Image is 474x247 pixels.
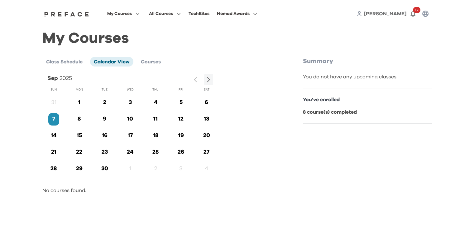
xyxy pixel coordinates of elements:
div: TechBites [188,10,209,17]
p: 4 [150,98,161,107]
p: 28 [48,165,59,173]
p: 10 [125,115,136,123]
p: 26 [175,148,186,156]
p: 16 [99,131,110,140]
p: 23 [99,148,110,156]
p: 1 [74,98,85,107]
div: You do not have any upcoming classes. [303,73,432,81]
span: 12 [413,7,420,13]
button: 12 [407,7,419,20]
p: 2025 [60,74,72,83]
p: 3 [125,98,136,107]
p: Summary [303,57,432,66]
span: Mon [76,87,83,91]
p: 24 [125,148,136,156]
p: 14 [48,131,59,140]
p: 3 [175,165,186,173]
p: 5 [175,98,186,107]
p: 8 [74,115,85,123]
span: Calendar View [94,59,130,64]
p: 15 [74,131,85,140]
span: Sat [204,87,209,91]
p: No courses found. [42,187,277,194]
p: 4 [201,165,212,173]
p: 20 [201,131,212,140]
span: Tue [102,87,108,91]
b: 8 course(s) completed [303,110,357,115]
p: 13 [201,115,212,123]
span: Fri [179,87,183,91]
p: 9 [99,115,110,123]
p: 30 [99,165,110,173]
a: [PERSON_NAME] [364,10,407,17]
p: You've enrolled [303,96,432,103]
span: All Courses [149,10,173,17]
h1: My Courses [42,35,432,42]
span: [PERSON_NAME] [364,11,407,16]
p: 25 [150,148,161,156]
span: Sun [50,87,57,91]
p: 1 [125,165,136,173]
p: 17 [125,131,136,140]
button: Nomad Awards [215,10,259,18]
p: 22 [74,148,85,156]
p: 6 [201,98,212,107]
span: Nomad Awards [217,10,249,17]
p: Sep [47,74,58,83]
span: Thu [152,87,159,91]
p: 2 [150,165,161,173]
a: Preface Logo [43,11,91,16]
p: 29 [74,165,85,173]
p: 19 [175,131,186,140]
span: My Courses [107,10,132,17]
p: 12 [175,115,186,123]
p: 27 [201,148,212,156]
p: 2 [99,98,110,107]
span: Courses [141,59,161,64]
img: Preface Logo [43,12,91,17]
span: Wed [127,87,133,91]
p: 31 [48,98,59,107]
p: 11 [150,115,161,123]
p: 18 [150,131,161,140]
p: 21 [48,148,59,156]
button: My Courses [105,10,141,18]
p: 7 [48,115,59,123]
button: All Courses [147,10,183,18]
span: Class Schedule [46,59,83,64]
